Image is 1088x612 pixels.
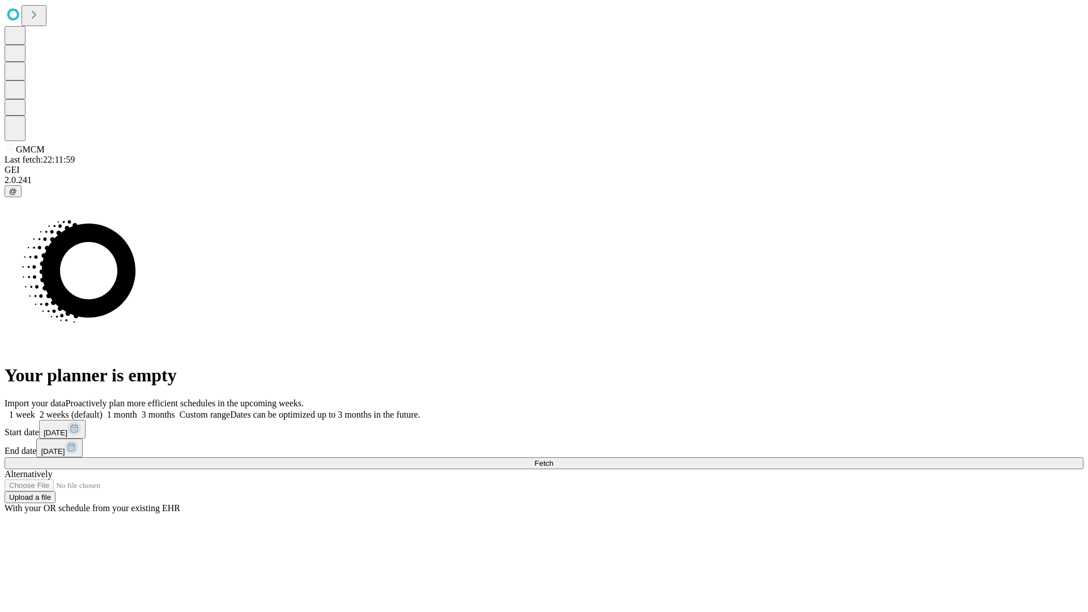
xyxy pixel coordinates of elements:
[36,439,83,457] button: [DATE]
[66,398,304,408] span: Proactively plan more efficient schedules in the upcoming weeks.
[180,410,230,419] span: Custom range
[5,155,75,164] span: Last fetch: 22:11:59
[142,410,175,419] span: 3 months
[16,144,45,154] span: GMCM
[5,185,22,197] button: @
[5,439,1083,457] div: End date
[5,469,52,479] span: Alternatively
[44,428,67,437] span: [DATE]
[534,459,553,467] span: Fetch
[9,187,17,195] span: @
[5,457,1083,469] button: Fetch
[9,410,35,419] span: 1 week
[40,410,103,419] span: 2 weeks (default)
[5,365,1083,386] h1: Your planner is empty
[230,410,420,419] span: Dates can be optimized up to 3 months in the future.
[5,420,1083,439] div: Start date
[41,447,65,456] span: [DATE]
[5,175,1083,185] div: 2.0.241
[39,420,86,439] button: [DATE]
[107,410,137,419] span: 1 month
[5,503,180,513] span: With your OR schedule from your existing EHR
[5,165,1083,175] div: GEI
[5,398,66,408] span: Import your data
[5,491,56,503] button: Upload a file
